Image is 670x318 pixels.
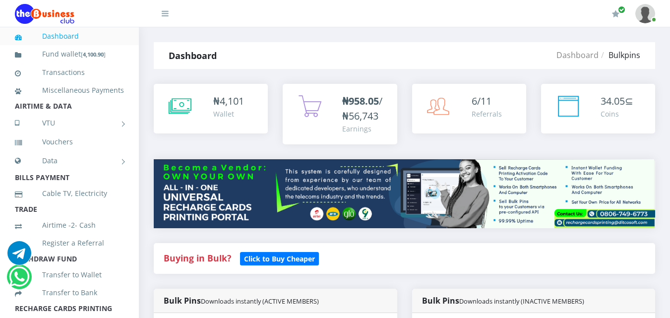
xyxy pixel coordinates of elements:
a: Miscellaneous Payments [15,79,124,102]
a: ₦4,101 Wallet [154,84,268,133]
img: multitenant_rcp.png [154,159,655,228]
div: Referrals [472,109,502,119]
div: ⊆ [601,94,633,109]
strong: Buying in Bulk? [164,252,231,264]
strong: Bulk Pins [422,295,584,306]
span: 4,101 [220,94,244,108]
i: Renew/Upgrade Subscription [612,10,619,18]
span: /₦56,743 [342,94,382,123]
a: Data [15,148,124,173]
small: Downloads instantly (INACTIVE MEMBERS) [459,297,584,306]
strong: Bulk Pins [164,295,319,306]
div: Coins [601,109,633,119]
a: Transfer to Bank [15,281,124,304]
a: Airtime -2- Cash [15,214,124,237]
b: ₦958.05 [342,94,379,108]
span: 34.05 [601,94,625,108]
li: Bulkpins [599,49,640,61]
a: Register a Referral [15,232,124,254]
img: User [635,4,655,23]
img: Logo [15,4,74,24]
b: Click to Buy Cheaper [244,254,315,263]
a: Dashboard [15,25,124,48]
b: 4,100.90 [83,51,104,58]
strong: Dashboard [169,50,217,62]
a: Click to Buy Cheaper [240,252,319,264]
a: Transactions [15,61,124,84]
a: 6/11 Referrals [412,84,526,133]
div: Wallet [213,109,244,119]
span: Renew/Upgrade Subscription [618,6,625,13]
a: Transfer to Wallet [15,263,124,286]
a: Chat for support [9,272,29,289]
a: Fund wallet[4,100.90] [15,43,124,66]
a: ₦958.05/₦56,743 Earnings [283,84,397,144]
a: Cable TV, Electricity [15,182,124,205]
div: Earnings [342,124,387,134]
small: [ ] [81,51,106,58]
small: Downloads instantly (ACTIVE MEMBERS) [201,297,319,306]
a: Vouchers [15,130,124,153]
div: ₦ [213,94,244,109]
a: Dashboard [556,50,599,61]
a: Chat for support [7,249,31,265]
span: 6/11 [472,94,491,108]
a: VTU [15,111,124,135]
